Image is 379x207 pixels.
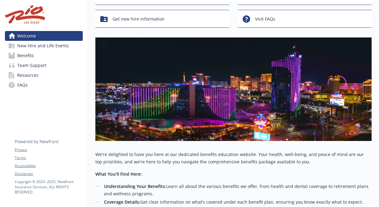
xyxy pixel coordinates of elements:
[104,199,140,205] strong: Coverage Details:
[113,13,165,25] span: Get new hire information
[15,171,82,177] a: Disclaimer
[95,151,372,166] p: We're delighted to have you here at our dedicated benefits education website. Your health, well-b...
[17,41,69,51] span: New Hire and Life Events
[17,51,34,61] span: Benefits
[238,10,372,28] button: Visit FAQs
[102,198,372,206] li: Get clear information on what’s covered under each benefit plan, ensuring you know exactly what t...
[17,61,46,70] span: Team Support
[5,51,83,61] a: Benefits
[15,155,82,161] a: Terms
[5,41,83,51] a: New Hire and Life Events
[104,183,166,189] strong: Understanding Your Benefits:
[17,80,28,90] span: FAQs
[15,179,82,195] p: Copyright © 2024 - 2025 , Newfront Insurance Services, ALL RIGHTS RESERVED
[15,163,82,169] a: Accessibility
[95,10,229,28] button: Get new hire information
[102,183,372,197] li: Learn all about the various benefits we offer, from health and dental coverage to retirement plan...
[5,31,83,41] a: Welcome
[17,31,36,41] span: Welcome
[17,70,38,80] span: Resources
[95,37,372,141] img: overview page banner
[5,80,83,90] a: FAQs
[255,13,275,25] span: Visit FAQs
[5,61,83,70] a: Team Support
[15,147,82,153] a: Privacy
[95,171,142,177] strong: What You’ll Find Here:
[5,70,83,80] a: Resources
